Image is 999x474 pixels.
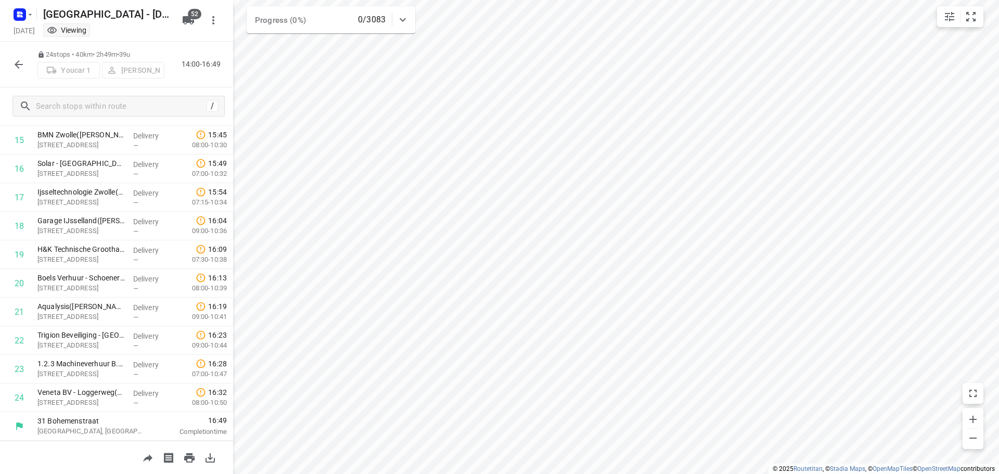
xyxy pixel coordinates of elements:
[939,6,960,27] button: Map settings
[37,140,125,150] p: [STREET_ADDRESS]
[208,187,227,197] span: 15:54
[37,226,125,236] p: [STREET_ADDRESS]
[196,130,206,140] svg: Late
[208,301,227,312] span: 16:19
[37,358,125,369] p: 1.2.3 Machineverhuur B.V. - Locatie Zwolle(Janneke Reekers)
[133,227,138,235] span: —
[15,336,24,345] div: 22
[873,465,913,472] a: OpenMapTiles
[158,452,179,462] span: Print shipping labels
[196,301,206,312] svg: Late
[175,398,227,408] p: 08:00-10:50
[175,226,227,236] p: 09:00-10:36
[175,169,227,179] p: 07:00-10:32
[37,197,125,208] p: [STREET_ADDRESS]
[36,98,207,114] input: Search stops within route
[133,388,172,399] p: Delivery
[37,273,125,283] p: Boels Verhuur - Schoenerweg(Egbert ten Klooster)
[937,6,983,27] div: small contained button group
[133,342,138,350] span: —
[175,254,227,265] p: 07:30-10:38
[208,330,227,340] span: 16:23
[196,273,206,283] svg: Late
[133,370,138,378] span: —
[175,369,227,379] p: 07:00-10:47
[37,416,146,426] p: 31 Bohemenstraat
[203,10,224,31] button: More
[15,278,24,288] div: 20
[37,340,125,351] p: [STREET_ADDRESS]
[15,393,24,403] div: 24
[37,187,125,197] p: Ijsseltechnologie Zwolle(Karin Middelkamp)
[37,301,125,312] p: Aqualysis(Marieke Mulder)
[37,158,125,169] p: Solar - Zwolle(Facility Desk)
[208,387,227,398] span: 16:32
[208,215,227,226] span: 16:04
[37,130,125,140] p: BMN Zwolle(Sander Nieuwenhuis)
[133,256,138,264] span: —
[793,465,823,472] a: Routetitan
[196,215,206,226] svg: Late
[196,387,206,398] svg: Late
[133,313,138,321] span: —
[37,312,125,322] p: [STREET_ADDRESS]
[255,16,306,25] span: Progress (0%)
[133,331,172,341] p: Delivery
[158,427,227,437] p: Completion time
[175,312,227,322] p: 09:00-10:41
[133,131,172,141] p: Delivery
[47,25,86,35] div: You are currently in view mode. To make any changes, go to edit project.
[133,399,138,407] span: —
[119,50,130,58] span: 39u
[37,169,125,179] p: [STREET_ADDRESS]
[207,100,218,112] div: /
[133,302,172,313] p: Delivery
[133,188,172,198] p: Delivery
[247,6,415,33] div: Progress (0%)0/3083
[133,285,138,292] span: —
[133,216,172,227] p: Delivery
[37,398,125,408] p: [STREET_ADDRESS]
[133,360,172,370] p: Delivery
[358,14,386,26] p: 0/3083
[133,199,138,207] span: —
[15,135,24,145] div: 15
[175,340,227,351] p: 09:00-10:44
[179,452,200,462] span: Print route
[37,215,125,226] p: Garage IJsselland(Jan Lekkerkerker)
[196,244,206,254] svg: Late
[175,140,227,150] p: 08:00-10:30
[37,369,125,379] p: [STREET_ADDRESS]
[175,197,227,208] p: 07:15-10:34
[208,273,227,283] span: 16:13
[196,330,206,340] svg: Late
[137,452,158,462] span: Share route
[15,221,24,231] div: 18
[37,387,125,398] p: Veneta BV - Loggerweg(Bas van Boven)
[208,158,227,169] span: 15:49
[178,10,199,31] button: 52
[15,307,24,317] div: 21
[917,465,960,472] a: OpenStreetMap
[182,59,225,70] p: 14:00-16:49
[196,358,206,369] svg: Late
[196,158,206,169] svg: Late
[133,159,172,170] p: Delivery
[117,50,119,58] span: •
[830,465,865,472] a: Stadia Maps
[37,330,125,340] p: Trigion Beveiliging - Zwolle(Sunil Gobardhan)
[37,244,125,254] p: H&K Technische Groothandel(Yneke Frielink)
[15,193,24,202] div: 17
[133,274,172,284] p: Delivery
[15,164,24,174] div: 16
[960,6,981,27] button: Fit zoom
[200,452,221,462] span: Download route
[208,358,227,369] span: 16:28
[133,170,138,178] span: —
[15,364,24,374] div: 23
[158,415,227,426] span: 16:49
[37,50,164,60] p: 24 stops • 40km • 2h49m
[133,142,138,149] span: —
[175,283,227,293] p: 08:00-10:39
[37,283,125,293] p: [STREET_ADDRESS]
